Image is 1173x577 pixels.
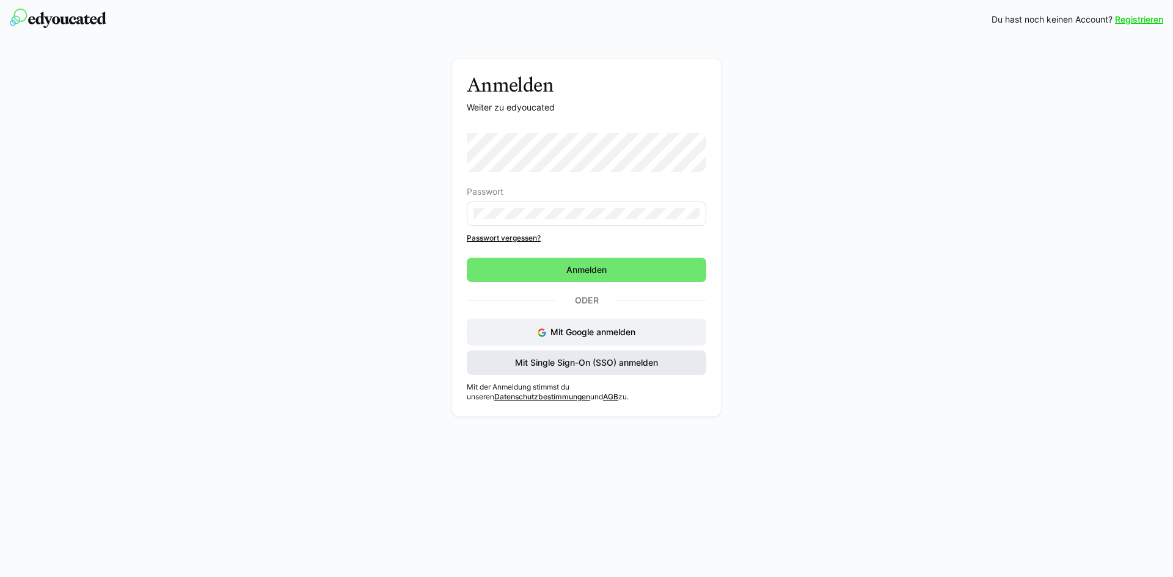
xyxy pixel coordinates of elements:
button: Anmelden [467,258,706,282]
a: Passwort vergessen? [467,233,706,243]
button: Mit Single Sign-On (SSO) anmelden [467,350,706,375]
span: Anmelden [565,264,608,276]
span: Mit Google anmelden [550,327,635,337]
p: Weiter zu edyoucated [467,101,706,114]
a: Datenschutzbestimmungen [494,392,590,401]
h3: Anmelden [467,73,706,96]
p: Oder [557,292,616,309]
a: Registrieren [1115,13,1163,26]
p: Mit der Anmeldung stimmst du unseren und zu. [467,382,706,402]
button: Mit Google anmelden [467,319,706,346]
span: Du hast noch keinen Account? [992,13,1113,26]
span: Passwort [467,187,503,197]
a: AGB [603,392,618,401]
span: Mit Single Sign-On (SSO) anmelden [513,357,660,369]
img: edyoucated [10,9,106,28]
